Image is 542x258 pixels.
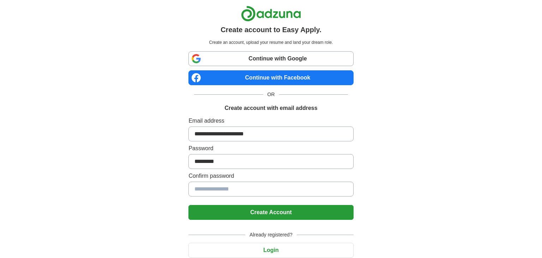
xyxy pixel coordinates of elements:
a: Continue with Google [188,51,353,66]
p: Create an account, upload your resume and land your dream role. [190,39,352,46]
a: Continue with Facebook [188,70,353,85]
button: Login [188,243,353,258]
h1: Create account with email address [224,104,317,112]
label: Email address [188,117,353,125]
label: Password [188,144,353,153]
h1: Create account to Easy Apply. [221,24,321,35]
a: Login [188,247,353,253]
img: Adzuna logo [241,6,301,22]
span: OR [263,91,279,98]
button: Create Account [188,205,353,220]
label: Confirm password [188,172,353,180]
span: Already registered? [245,231,296,239]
